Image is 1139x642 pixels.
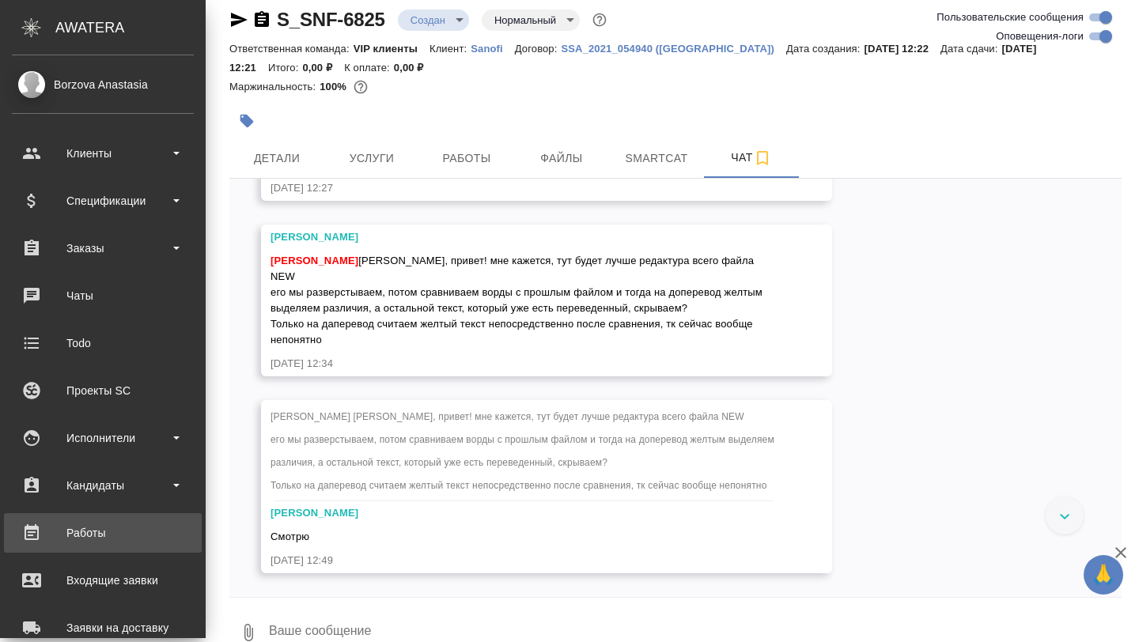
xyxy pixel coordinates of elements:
a: S_SNF-6825 [277,9,385,30]
svg: Подписаться [753,149,772,168]
span: [PERSON_NAME] [PERSON_NAME], привет! мне кажется, тут будет лучше редактура всего файла NEW его м... [271,411,777,491]
button: Добавить тэг [229,104,264,138]
span: Smartcat [619,149,694,168]
p: SSA_2021_054940 ([GEOGRAPHIC_DATA]) [561,43,786,55]
div: [DATE] 12:34 [271,356,777,372]
span: Оповещения-логи [996,28,1084,44]
button: Скопировать ссылку для ЯМессенджера [229,10,248,29]
p: Итого: [268,62,302,74]
p: Договор: [515,43,562,55]
span: Пользовательские сообщения [937,9,1084,25]
p: Дата сдачи: [940,43,1001,55]
button: Нормальный [490,13,561,27]
div: Исполнители [12,426,194,450]
span: 🙏 [1090,558,1117,591]
div: Чаты [12,284,194,308]
p: К оплате: [344,62,394,74]
span: Смотрю [271,531,309,542]
button: Доп статусы указывают на важность/срочность заказа [589,9,610,30]
div: Borzova Anastasia [12,76,194,93]
p: Ответственная команда: [229,43,354,55]
span: Чат [713,148,789,168]
div: Кандидаты [12,474,194,497]
div: Спецификации [12,189,194,213]
p: Клиент: [429,43,471,55]
div: Заказы [12,236,194,260]
a: Проекты SC [4,371,202,410]
span: [PERSON_NAME], привет! мне кажется, тут будет лучше редактура всего файла NEW его мы разверстывае... [271,255,766,346]
div: Проекты SC [12,379,194,402]
div: AWATERA [55,12,206,43]
span: Файлы [524,149,600,168]
p: VIP клиенты [354,43,429,55]
p: Sanofi [471,43,515,55]
a: Чаты [4,276,202,315]
div: [DATE] 12:27 [271,180,777,196]
div: [DATE] 12:49 [271,553,777,568]
a: Todo [4,323,202,363]
div: [PERSON_NAME] [271,229,777,245]
div: Клиенты [12,142,194,165]
div: Входящие заявки [12,568,194,592]
div: Работы [12,521,194,545]
p: 0,00 ₽ [394,62,436,74]
span: [PERSON_NAME] [271,255,358,266]
div: Создан [482,9,580,31]
p: [DATE] 12:22 [864,43,940,55]
a: Sanofi [471,41,515,55]
p: Маржинальность: [229,81,320,93]
div: Создан [398,9,469,31]
span: Детали [239,149,315,168]
button: Скопировать ссылку [252,10,271,29]
div: Todo [12,331,194,355]
a: Работы [4,513,202,553]
div: [PERSON_NAME] [271,505,777,521]
a: SSA_2021_054940 ([GEOGRAPHIC_DATA]) [561,41,786,55]
a: Входящие заявки [4,561,202,600]
span: Услуги [334,149,410,168]
div: Заявки на доставку [12,616,194,640]
button: Создан [406,13,450,27]
span: Работы [429,149,505,168]
button: 0 [350,77,371,97]
p: Дата создания: [786,43,864,55]
button: 🙏 [1084,555,1123,595]
p: 0,00 ₽ [302,62,344,74]
p: 100% [320,81,350,93]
